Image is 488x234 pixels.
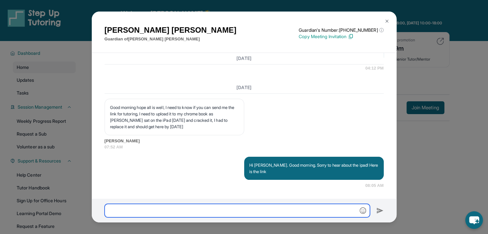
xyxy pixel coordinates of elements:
[105,36,236,42] p: Guardian of [PERSON_NAME] [PERSON_NAME]
[376,207,384,214] img: Send icon
[110,104,239,130] p: Good morning hope all is well, I need to know if you can send me the link for tutoring, I need to...
[379,27,383,33] span: ⓘ
[105,55,384,62] h3: [DATE]
[249,162,379,175] p: Hi [PERSON_NAME]. Good morning. Sorry to hear about the ipad! Here is the link
[105,24,236,36] h1: [PERSON_NAME] [PERSON_NAME]
[384,19,390,24] img: Close Icon
[465,211,483,229] button: chat-button
[365,182,383,189] span: 08:05 AM
[105,138,384,144] span: [PERSON_NAME]
[360,207,366,214] img: Emoji
[348,34,354,39] img: Copy Icon
[299,33,383,40] p: Copy Meeting Invitation
[105,84,384,91] h3: [DATE]
[299,27,383,33] p: Guardian's Number: [PHONE_NUMBER]
[365,65,384,71] span: 04:12 PM
[105,144,384,150] span: 07:52 AM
